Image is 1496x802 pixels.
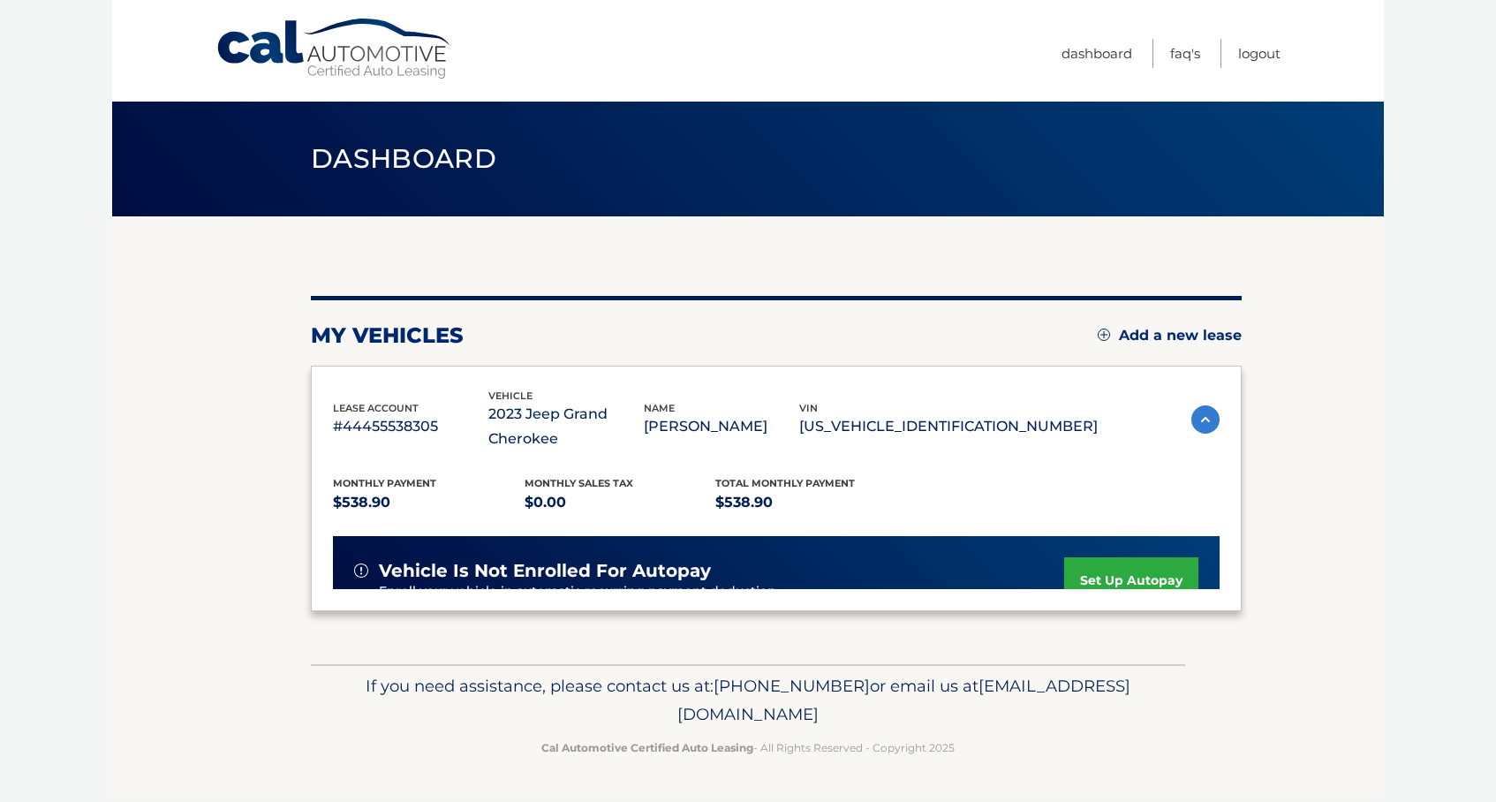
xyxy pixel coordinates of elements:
[354,564,368,578] img: alert-white.svg
[215,18,454,80] a: Cal Automotive
[1098,327,1242,344] a: Add a new lease
[333,490,525,515] p: $538.90
[333,414,488,439] p: #44455538305
[311,322,464,349] h2: my vehicles
[488,402,644,451] p: 2023 Jeep Grand Cherokee
[1098,329,1110,341] img: add.svg
[677,676,1130,724] span: [EMAIL_ADDRESS][DOMAIN_NAME]
[799,414,1098,439] p: [US_VEHICLE_IDENTIFICATION_NUMBER]
[715,490,907,515] p: $538.90
[541,741,753,754] strong: Cal Automotive Certified Auto Leasing
[1064,557,1198,604] a: set up autopay
[1191,405,1220,434] img: accordion-active.svg
[488,390,533,402] span: vehicle
[379,560,711,582] span: vehicle is not enrolled for autopay
[1170,39,1200,68] a: FAQ's
[322,738,1174,757] p: - All Rights Reserved - Copyright 2025
[1062,39,1132,68] a: Dashboard
[525,477,633,489] span: Monthly sales Tax
[379,582,1064,601] p: Enroll your vehicle in automatic recurring payment deduction.
[644,402,675,414] span: name
[333,402,419,414] span: lease account
[525,490,716,515] p: $0.00
[322,672,1174,729] p: If you need assistance, please contact us at: or email us at
[799,402,818,414] span: vin
[333,477,436,489] span: Monthly Payment
[715,477,855,489] span: Total Monthly Payment
[714,676,870,696] span: [PHONE_NUMBER]
[311,142,496,175] span: Dashboard
[1238,39,1281,68] a: Logout
[644,414,799,439] p: [PERSON_NAME]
